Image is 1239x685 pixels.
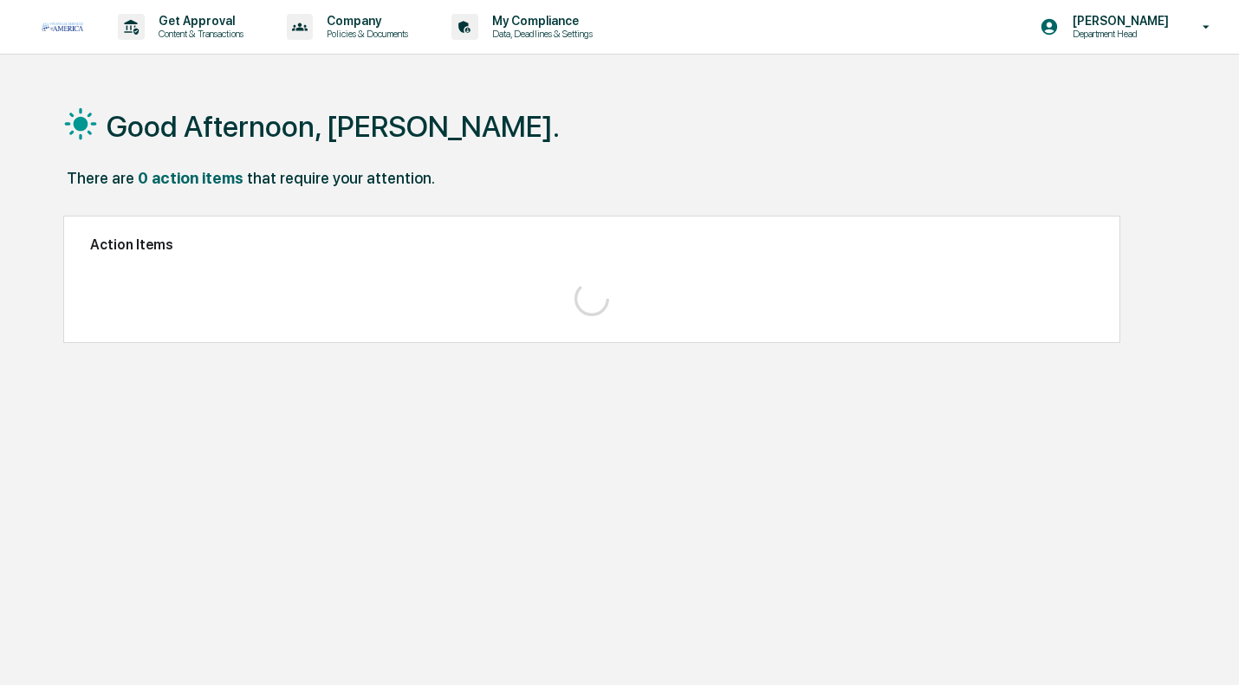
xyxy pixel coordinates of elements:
[1059,28,1177,40] p: Department Head
[107,109,560,144] h1: Good Afternoon, [PERSON_NAME].
[313,28,417,40] p: Policies & Documents
[247,169,435,187] div: that require your attention.
[138,169,243,187] div: 0 action items
[1059,14,1177,28] p: [PERSON_NAME]
[478,28,601,40] p: Data, Deadlines & Settings
[42,23,83,30] img: logo
[67,169,134,187] div: There are
[478,14,601,28] p: My Compliance
[313,14,417,28] p: Company
[145,14,252,28] p: Get Approval
[90,236,1093,253] h2: Action Items
[145,28,252,40] p: Content & Transactions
